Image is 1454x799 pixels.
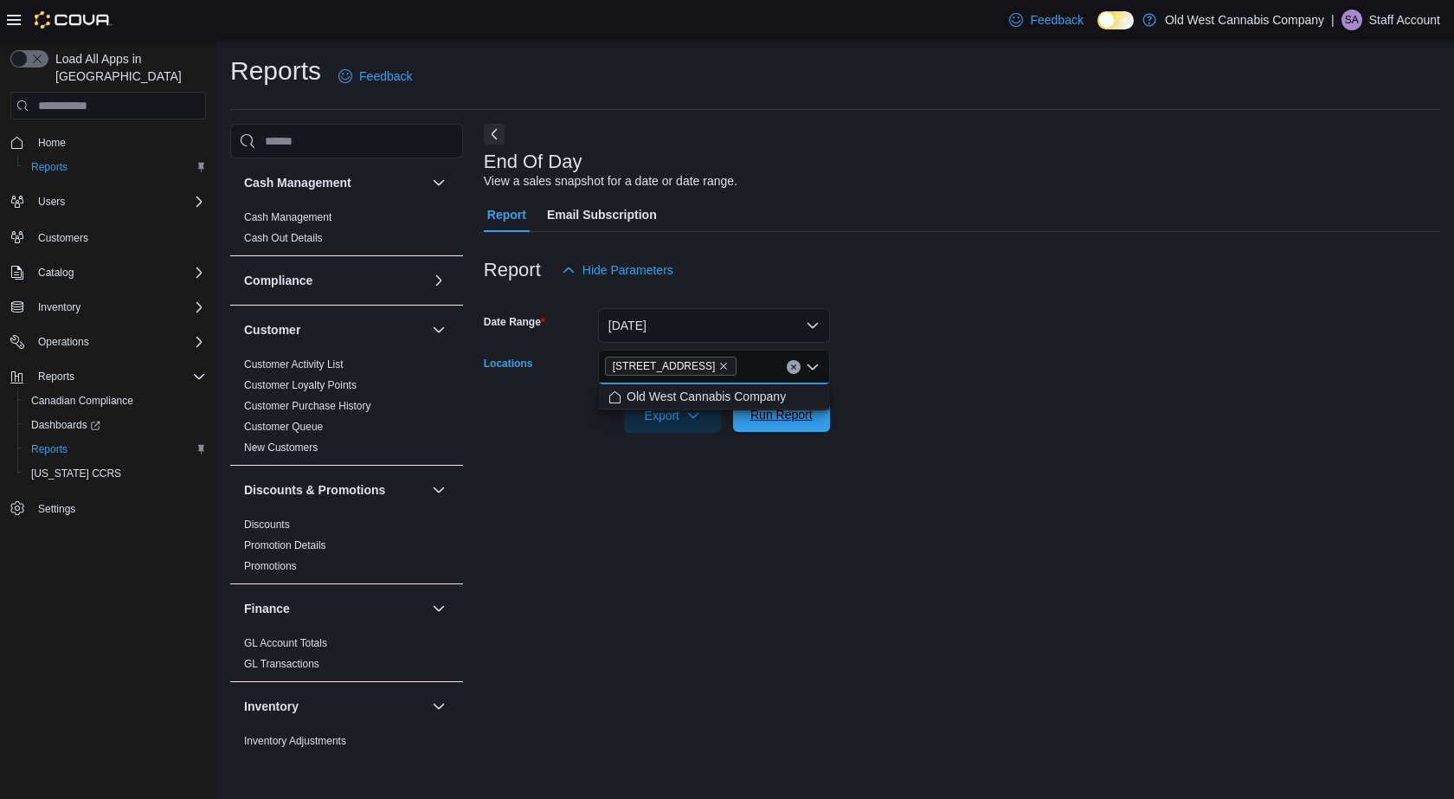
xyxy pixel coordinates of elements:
[1030,11,1083,29] span: Feedback
[31,228,95,248] a: Customers
[244,560,297,572] a: Promotions
[598,384,830,409] button: Old West Cannabis Company
[24,415,107,435] a: Dashboards
[733,397,830,432] button: Run Report
[38,231,88,245] span: Customers
[31,442,68,456] span: Reports
[38,195,65,209] span: Users
[17,155,213,179] button: Reports
[38,335,89,349] span: Operations
[244,756,385,768] a: Inventory by Product Historical
[1369,10,1440,30] p: Staff Account
[48,50,206,85] span: Load All Apps in [GEOGRAPHIC_DATA]
[244,518,290,532] span: Discounts
[24,415,206,435] span: Dashboards
[244,698,425,715] button: Inventory
[17,389,213,413] button: Canadian Compliance
[31,191,206,212] span: Users
[244,636,327,650] span: GL Account Totals
[24,463,206,484] span: Washington CCRS
[31,394,133,408] span: Canadian Compliance
[244,421,323,433] a: Customer Queue
[718,361,729,371] button: Remove 215 King Street East from selection in this group
[484,172,737,190] div: View a sales snapshot for a date or date range.
[605,357,737,376] span: 215 King Street East
[1331,10,1335,30] p: |
[598,308,830,343] button: [DATE]
[547,197,657,232] span: Email Subscription
[428,172,449,193] button: Cash Management
[230,54,321,88] h1: Reports
[244,637,327,649] a: GL Account Totals
[244,272,425,289] button: Compliance
[31,297,87,318] button: Inventory
[244,657,319,671] span: GL Transactions
[484,124,505,145] button: Next
[484,357,533,371] label: Locations
[244,399,371,413] span: Customer Purchase History
[598,384,830,409] div: Choose from the following options
[787,360,801,374] button: Clear input
[750,406,813,423] span: Run Report
[1345,10,1359,30] span: SA
[244,600,290,617] h3: Finance
[230,207,463,255] div: Cash Management
[244,174,425,191] button: Cash Management
[244,358,344,371] span: Customer Activity List
[31,498,206,519] span: Settings
[230,633,463,681] div: Finance
[428,270,449,291] button: Compliance
[624,398,721,433] button: Export
[24,439,74,460] a: Reports
[331,59,419,93] a: Feedback
[244,441,318,454] a: New Customers
[244,698,299,715] h3: Inventory
[38,266,74,280] span: Catalog
[3,130,213,155] button: Home
[244,734,346,748] span: Inventory Adjustments
[1002,3,1090,37] a: Feedback
[244,539,326,551] a: Promotion Details
[31,262,80,283] button: Catalog
[3,295,213,319] button: Inventory
[244,211,331,223] a: Cash Management
[1097,11,1134,29] input: Dark Mode
[31,262,206,283] span: Catalog
[244,321,300,338] h3: Customer
[806,360,820,374] button: Close list of options
[484,315,545,329] label: Date Range
[38,502,75,516] span: Settings
[3,496,213,521] button: Settings
[244,481,385,499] h3: Discounts & Promotions
[244,400,371,412] a: Customer Purchase History
[17,437,213,461] button: Reports
[3,224,213,249] button: Customers
[31,332,206,352] span: Operations
[244,231,323,245] span: Cash Out Details
[428,480,449,500] button: Discounts & Promotions
[38,370,74,383] span: Reports
[244,378,357,392] span: Customer Loyalty Points
[582,261,673,279] span: Hide Parameters
[10,123,206,566] nav: Complex example
[38,300,80,314] span: Inventory
[17,461,213,486] button: [US_STATE] CCRS
[244,379,357,391] a: Customer Loyalty Points
[487,197,526,232] span: Report
[613,358,716,375] span: [STREET_ADDRESS]
[244,658,319,670] a: GL Transactions
[244,358,344,371] a: Customer Activity List
[627,388,786,405] span: Old West Cannabis Company
[484,260,541,280] h3: Report
[24,157,206,177] span: Reports
[31,366,206,387] span: Reports
[31,132,206,153] span: Home
[428,598,449,619] button: Finance
[428,319,449,340] button: Customer
[244,321,425,338] button: Customer
[17,413,213,437] a: Dashboards
[428,696,449,717] button: Inventory
[359,68,412,85] span: Feedback
[31,366,81,387] button: Reports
